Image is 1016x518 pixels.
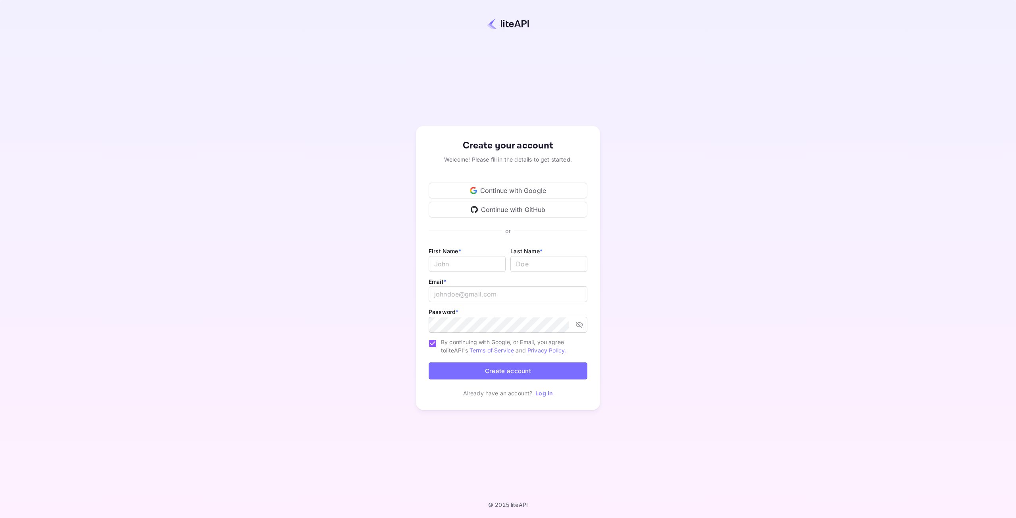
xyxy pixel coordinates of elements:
[441,338,581,354] span: By continuing with Google, or Email, you agree to liteAPI's and
[470,347,514,354] a: Terms of Service
[572,318,587,332] button: toggle password visibility
[510,256,587,272] input: Doe
[487,18,529,29] img: liteapi
[429,248,461,254] label: First Name
[429,278,446,285] label: Email
[429,286,587,302] input: johndoe@gmail.com
[535,390,553,397] a: Log in
[429,308,458,315] label: Password
[429,155,587,164] div: Welcome! Please fill in the details to get started.
[429,202,587,218] div: Continue with GitHub
[429,256,506,272] input: John
[527,347,566,354] a: Privacy Policy.
[510,248,543,254] label: Last Name
[429,183,587,198] div: Continue with Google
[463,389,533,397] p: Already have an account?
[429,139,587,153] div: Create your account
[429,362,587,379] button: Create account
[488,501,528,508] p: © 2025 liteAPI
